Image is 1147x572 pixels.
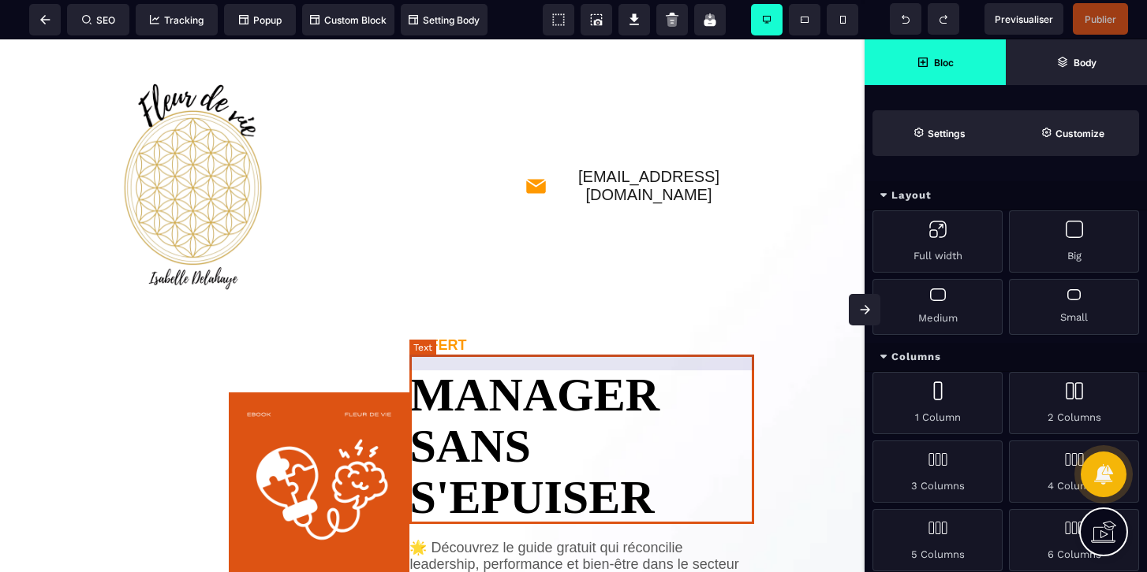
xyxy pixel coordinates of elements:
[865,39,1006,85] span: Open Blocks
[872,210,1003,273] div: Full width
[409,314,754,484] text: MANAGER SANS S'EPUISER
[872,372,1003,434] div: 1 Column
[1055,128,1104,139] strong: Customize
[872,110,1006,156] span: Settings
[310,14,387,26] span: Custom Block
[409,14,480,26] span: Setting Body
[872,440,1003,503] div: 3 Columns
[239,14,282,26] span: Popup
[872,279,1003,335] div: Medium
[1006,110,1139,156] span: Open Style Manager
[99,39,287,251] img: 79515fb81ae77b9786bb11d831489bbc_Design_sans_titre-10.png
[409,500,754,566] text: 🌟 Découvrez le guide gratuit qui réconcilie leadership, performance et bien-être dans le secteur ...
[1009,210,1139,273] div: Big
[547,128,750,165] text: [EMAIL_ADDRESS][DOMAIN_NAME]
[1009,440,1139,503] div: 4 Columns
[581,4,612,35] span: Screenshot
[1006,39,1147,85] span: Open Layer Manager
[82,14,115,26] span: SEO
[1009,279,1139,335] div: Small
[1009,509,1139,571] div: 6 Columns
[1009,372,1139,434] div: 2 Columns
[984,3,1063,35] span: Preview
[1074,57,1097,69] strong: Body
[543,4,574,35] span: View components
[872,509,1003,571] div: 5 Columns
[865,181,1147,210] div: Layout
[150,14,204,26] span: Tracking
[934,57,954,69] strong: Bloc
[525,136,547,158] img: 8aeef015e0ebd4251a34490ffea99928_mail.png
[995,13,1053,25] span: Previsualiser
[865,343,1147,372] div: Columns
[928,128,966,139] strong: Settings
[1085,13,1116,25] span: Publier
